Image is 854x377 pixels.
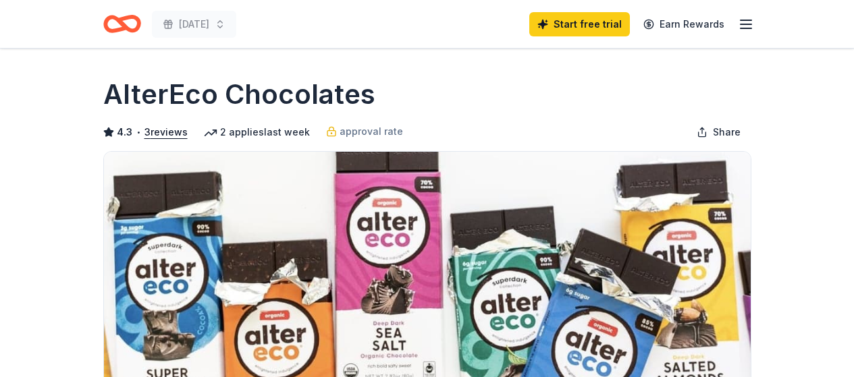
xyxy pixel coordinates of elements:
[204,124,310,140] div: 2 applies last week
[686,119,751,146] button: Share
[117,124,132,140] span: 4.3
[635,12,732,36] a: Earn Rewards
[340,123,403,140] span: approval rate
[152,11,236,38] button: [DATE]
[326,123,403,140] a: approval rate
[144,124,188,140] button: 3reviews
[529,12,630,36] a: Start free trial
[136,127,140,138] span: •
[103,8,141,40] a: Home
[103,76,375,113] h1: AlterEco Chocolates
[179,16,209,32] span: [DATE]
[713,124,741,140] span: Share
